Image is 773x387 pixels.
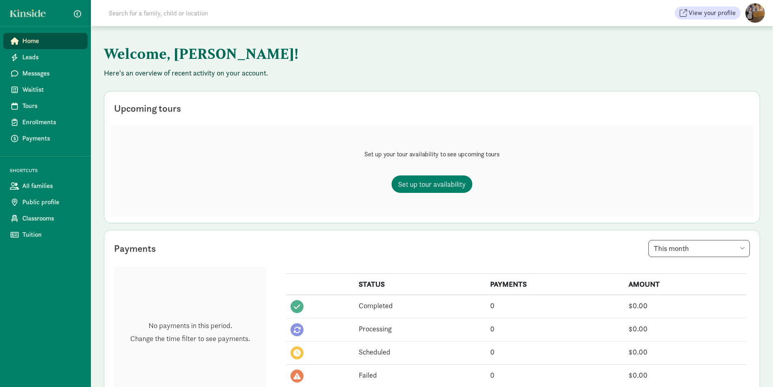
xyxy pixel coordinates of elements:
span: Public profile [22,197,81,207]
a: Enrollments [3,114,88,130]
div: Processing [359,323,480,334]
div: 0 [490,370,619,381]
p: No payments in this period. [130,321,250,331]
p: Change the time filter to see payments. [130,334,250,344]
a: Tuition [3,227,88,243]
iframe: Chat Widget [732,348,773,387]
div: $0.00 [629,300,742,311]
div: 0 [490,300,619,311]
a: All families [3,178,88,194]
a: Leads [3,49,88,65]
span: Leads [22,52,81,62]
a: Payments [3,130,88,147]
th: AMOUNT [624,274,747,295]
span: Tours [22,101,81,111]
span: View your profile [689,8,736,18]
div: Upcoming tours [114,101,181,116]
div: Completed [359,300,480,311]
div: Payments [114,241,156,256]
button: View your profile [675,6,741,19]
th: PAYMENTS [485,274,624,295]
span: Home [22,36,81,46]
a: Home [3,33,88,49]
input: Search for a family, child or location [104,5,332,21]
a: Set up tour availability [392,175,472,193]
span: Enrollments [22,117,81,127]
div: $0.00 [629,323,742,334]
div: Scheduled [359,346,480,357]
span: Payments [22,134,81,143]
div: Failed [359,370,480,381]
p: Here's an overview of recent activity on your account. [104,68,760,78]
div: 0 [490,323,619,334]
a: Public profile [3,194,88,210]
div: $0.00 [629,370,742,381]
p: Set up your tour availability to see upcoming tours [364,149,500,159]
a: Tours [3,98,88,114]
div: $0.00 [629,346,742,357]
th: STATUS [354,274,485,295]
span: All families [22,181,81,191]
span: Messages [22,69,81,78]
span: Classrooms [22,214,81,223]
span: Tuition [22,230,81,240]
h1: Welcome, [PERSON_NAME]! [104,39,506,68]
span: Set up tour availability [398,179,466,190]
a: Messages [3,65,88,82]
span: Waitlist [22,85,81,95]
a: Classrooms [3,210,88,227]
a: Waitlist [3,82,88,98]
div: 0 [490,346,619,357]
